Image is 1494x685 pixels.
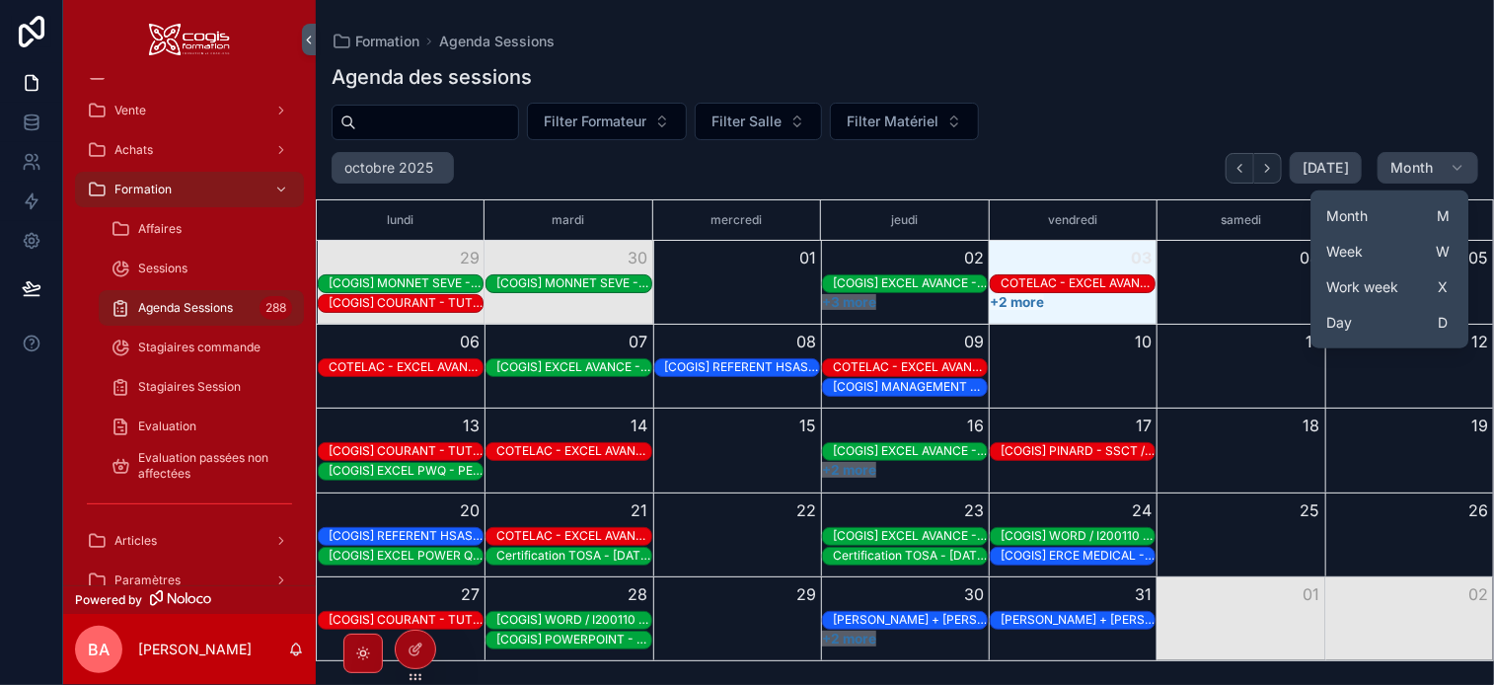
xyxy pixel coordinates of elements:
button: 17 [1136,414,1152,437]
div: [COGIS] WORD / I200110 - Jour 2/5 [496,611,650,629]
div: [COGIS] REFERENT HSAS - F2-25 - Partie Réglementaire / I200136-0 [665,359,819,375]
button: +2 more [822,462,876,478]
div: COTELAC - EXCEL AVANCE / 201552 - Jour 4/6 [833,358,987,376]
a: Paramètres [75,563,304,598]
div: COTELAC - EXCEL AVANCE / 201552 - Jour 6/6 [496,528,650,544]
button: 12 [1471,330,1488,353]
div: [COGIS] ERCE MEDICAL - NEGOCIATIONS / 201495 [1001,547,1155,565]
button: 21 [632,498,648,522]
div: [COGIS] POWERPOINT - F2-25 / I200145 - Jour 1/4 [496,631,650,648]
span: Filter Salle [711,112,782,131]
div: [COGIS] POWERPOINT - F2-25 / I200145 - Jour 1/4 [496,632,650,647]
button: 03 [1131,246,1152,269]
button: 11 [1307,330,1320,353]
span: X [1435,279,1451,295]
button: 16 [967,414,984,437]
button: Select Button [830,103,979,140]
span: Evaluation [138,419,196,434]
div: COTELAC - EXCEL AVANCE / 201552 - Jour 3/6 [329,358,483,376]
button: Month [1378,152,1478,184]
div: [COGIS] PINARD - SSCT / 201439 - Jour 5 [1001,442,1155,460]
span: Stagiaires Session [138,379,241,395]
p: [PERSON_NAME] [138,640,252,659]
a: Formation [75,172,304,207]
div: [COGIS] EXCEL AVANCE - F2-25 / I200143-0 [496,359,650,375]
a: Formation [332,32,419,51]
div: [COGIS] EXCEL PWQ - PERFECTIONNEMENT EXCEL (bloc 1) / I200120 [329,463,483,479]
h1: Agenda des sessions [332,63,532,91]
button: 01 [799,246,816,269]
a: Articles [75,523,304,559]
a: Powered by [63,585,316,614]
button: 24 [1132,498,1152,522]
div: [COGIS] COURANT - TUTEUR - Groupe 1 | Phase 1 (Conception) / 201460 [329,295,483,311]
button: DayD [1318,305,1460,341]
div: [COGIS] EXCEL AVANCE - F2-25 / I200143-0 [496,358,650,376]
a: Evaluation passées non affectées [99,448,304,484]
div: [COGIS] WORD / I200110 - Jour 2/5 [496,612,650,628]
img: App logo [149,24,230,55]
button: 23 [964,498,984,522]
span: Filter Matériel [847,112,938,131]
span: Stagiaires commande [138,340,261,355]
span: Agenda Sessions [138,300,233,316]
span: Paramètres [114,572,181,588]
span: Day [1326,313,1352,333]
span: Month [1390,159,1434,177]
span: Filter Formateur [544,112,646,131]
div: [COGIS] EXCEL AVANCE - F2-25 / I200143-0 [833,527,987,545]
button: 27 [461,582,480,606]
div: Certification TOSA - [DATE] [833,548,987,564]
span: Achats [114,142,153,158]
div: mercredi [656,200,817,240]
div: [COGIS] WORD / I200110 - Jour 1/5 [1001,527,1155,545]
div: [COGIS] EXCEL POWER QUERY (bloc 2) / I200120 - Jour bloc 2-1 [329,547,483,565]
div: [COGIS] MANAGEMENT DE PROXIMITE (blocs 1 et 2) / I200141 - Jour 4 [833,378,987,396]
div: COTELAC - EXCEL AVANCE / 201552 - Jour 4/6 [833,359,987,375]
span: Powered by [75,592,142,608]
a: Vente [75,93,304,128]
span: Work week [1326,277,1398,297]
button: Back [1226,153,1254,184]
button: +3 more [822,294,876,310]
div: vendredi [993,200,1154,240]
div: jeudi [824,200,985,240]
a: Stagiaires Session [99,369,304,405]
a: Agenda Sessions288 [99,290,304,326]
button: [DATE] [1290,152,1362,184]
button: 20 [460,498,480,522]
button: 09 [964,330,984,353]
div: [COGIS] WORD / I200110 - Jour 1/5 [1001,528,1155,544]
span: M [1435,208,1451,224]
div: [COGIS] COURANT - TUTEUR - Groupe 1 | Phase 1 (Conception) / 201460 [329,294,483,312]
span: Week [1326,242,1363,262]
span: Vente [114,103,146,118]
button: 30 [964,582,984,606]
button: 08 [796,330,816,353]
div: [COGIS] REFERENT HSAS - F2-25 - Partie Réglementaire / I200136-0 [665,358,819,376]
div: [COGIS] COURANT - TUTEUR - Groupe 2 | Phase 1 (Conception) / 201460 [329,443,483,459]
div: COTELAC - EXCEL AVANCE / 201552 - Jour 2/6 [1001,275,1155,291]
span: Formation [114,182,172,197]
button: 25 [1301,498,1320,522]
button: MonthM [1318,198,1460,234]
h2: octobre 2025 [344,158,433,178]
button: Next [1254,153,1282,184]
span: Affaires [138,221,182,237]
div: [COGIS] MANAGEMENT DE PROXIMITE (blocs 1 et 2) / I200141 - Jour 4 [833,379,987,395]
button: 29 [796,582,816,606]
div: [COGIS] COURANT - TUTEUR - Groupe 1 | Phase 1 (Conception) / 201460 [329,612,483,628]
button: Select Button [695,103,822,140]
div: [PERSON_NAME] + [PERSON_NAME] - ECO CSE / 200147 - Jour 1 - Matin [833,612,987,628]
div: [COGIS] MONNET SEVE - EXCEL AVANCE / 201533 - Jour 6/6 [496,275,650,291]
div: [COGIS] EXCEL AVANCE - F2-25 / I200143-0 [833,442,987,460]
div: samedi [1160,200,1321,240]
button: +2 more [990,294,1044,310]
div: COTELAC - EXCEL AVANCE / 201552 - Jour 6/6 [496,527,650,545]
a: Agenda Sessions [439,32,555,51]
a: Sessions [99,251,304,286]
button: 05 [1468,246,1488,269]
div: scrollable content [63,79,316,585]
span: Evaluation passées non affectées [138,450,284,482]
div: [COGIS] EXCEL AVANCE - F2-25 / I200143-0 [833,443,987,459]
